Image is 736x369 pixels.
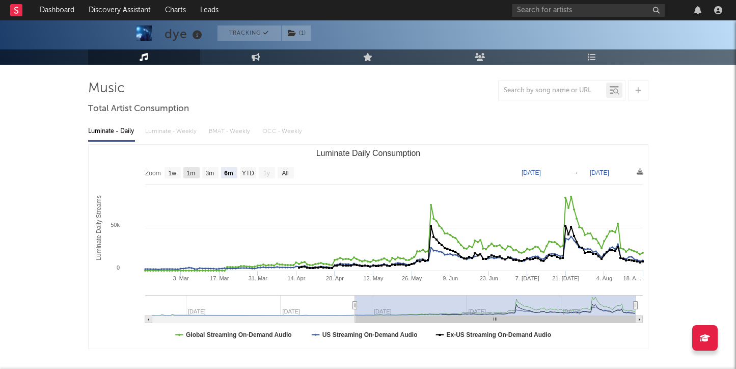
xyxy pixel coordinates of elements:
[116,265,119,271] text: 0
[168,170,176,177] text: 1w
[282,170,288,177] text: All
[205,170,214,177] text: 3m
[322,331,417,338] text: US Streaming On-Demand Audio
[326,275,344,281] text: 28. Apr
[512,4,665,17] input: Search for artists
[590,169,609,176] text: [DATE]
[623,275,641,281] text: 18. A…
[217,25,281,41] button: Tracking
[210,275,229,281] text: 17. Mar
[596,275,612,281] text: 4. Aug
[282,25,311,41] button: (1)
[443,275,458,281] text: 9. Jun
[446,331,551,338] text: Ex-US Streaming On-Demand Audio
[522,169,541,176] text: [DATE]
[186,331,292,338] text: Global Streaming On-Demand Audio
[248,275,267,281] text: 31. Mar
[263,170,270,177] text: 1y
[224,170,233,177] text: 6m
[95,195,102,260] text: Luminate Daily Streams
[287,275,305,281] text: 14. Apr
[173,275,189,281] text: 3. Mar
[499,87,606,95] input: Search by song name or URL
[89,145,648,349] svg: Luminate Daily Consumption
[88,103,189,115] span: Total Artist Consumption
[552,275,579,281] text: 21. [DATE]
[281,25,311,41] span: ( 1 )
[186,170,195,177] text: 1m
[165,25,205,42] div: dye
[402,275,422,281] text: 26. May
[363,275,384,281] text: 12. May
[88,123,135,140] div: Luminate - Daily
[316,149,420,157] text: Luminate Daily Consumption
[111,222,120,228] text: 50k
[145,170,161,177] text: Zoom
[573,169,579,176] text: →
[515,275,539,281] text: 7. [DATE]
[479,275,498,281] text: 23. Jun
[241,170,254,177] text: YTD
